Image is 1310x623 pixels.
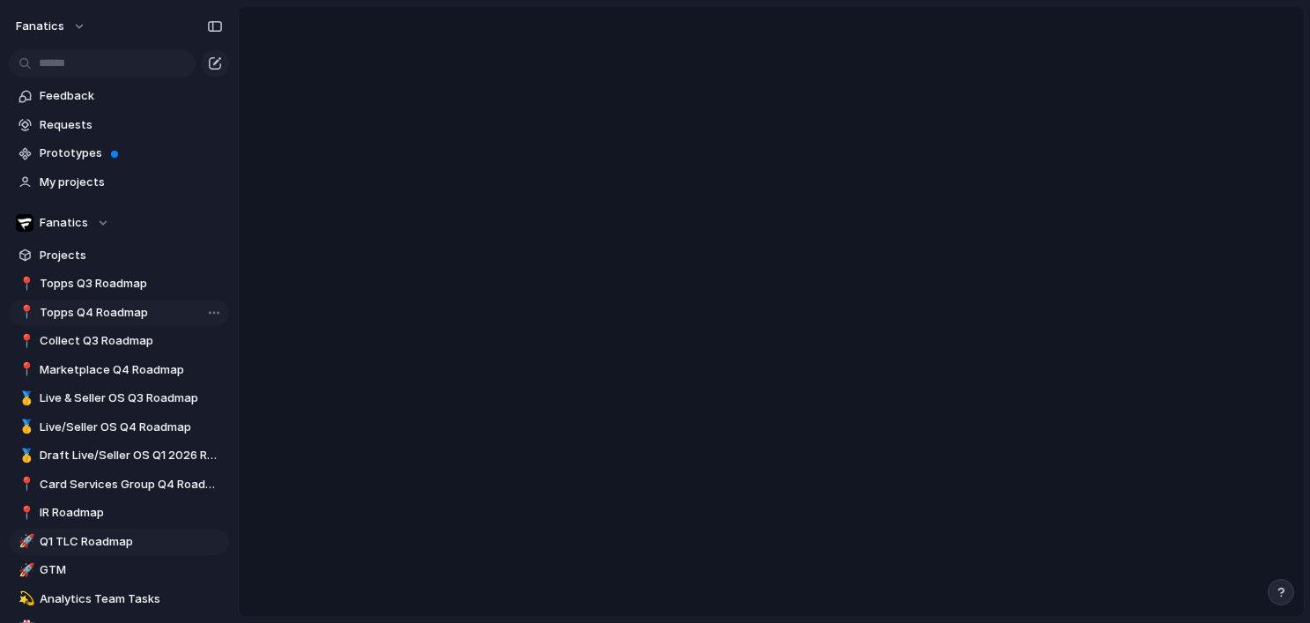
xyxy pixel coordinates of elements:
div: 🚀 [19,560,31,581]
a: Requests [9,112,229,138]
span: Topps Q3 Roadmap [40,275,223,293]
a: 📍Collect Q3 Roadmap [9,328,229,354]
a: 🥇Live & Seller OS Q3 Roadmap [9,385,229,412]
div: 📍 [19,474,31,494]
span: Topps Q4 Roadmap [40,304,223,322]
div: 📍 [19,331,31,352]
a: 📍Card Services Group Q4 Roadmap [9,471,229,498]
button: 📍 [16,304,33,322]
button: 🥇 [16,447,33,464]
span: fanatics [16,18,64,35]
div: 🚀 [19,531,31,552]
button: 📍 [16,361,33,379]
span: Projects [40,247,223,264]
a: 📍Topps Q4 Roadmap [9,300,229,326]
a: 🚀GTM [9,557,229,583]
span: Q1 TLC Roadmap [40,533,223,551]
a: Feedback [9,83,229,109]
span: Prototypes [40,145,223,162]
span: Marketplace Q4 Roadmap [40,361,223,379]
div: 🥇 [19,446,31,466]
span: GTM [40,561,223,579]
a: My projects [9,169,229,196]
span: Live/Seller OS Q4 Roadmap [40,419,223,436]
div: 🥇 [19,417,31,437]
a: 📍Topps Q3 Roadmap [9,271,229,297]
div: 💫 [19,589,31,609]
button: Fanatics [9,210,229,236]
div: 📍 [19,360,31,380]
button: 📍 [16,275,33,293]
span: Card Services Group Q4 Roadmap [40,476,223,493]
div: 📍 [19,302,31,323]
a: Projects [9,242,229,269]
span: IR Roadmap [40,504,223,522]
a: 🥇Live/Seller OS Q4 Roadmap [9,414,229,441]
button: 📍 [16,332,33,350]
button: 📍 [16,476,33,493]
a: 🚀Q1 TLC Roadmap [9,529,229,555]
button: 💫 [16,590,33,608]
span: Requests [40,116,223,134]
div: 🥇 [19,389,31,409]
div: 📍 [19,503,31,523]
button: fanatics [8,12,95,41]
span: Live & Seller OS Q3 Roadmap [40,389,223,407]
span: Fanatics [40,214,88,232]
a: 📍IR Roadmap [9,500,229,526]
a: 💫Analytics Team Tasks [9,586,229,612]
span: Feedback [40,87,223,105]
button: 🥇 [16,389,33,407]
a: 🥇Draft Live/Seller OS Q1 2026 Roadmap [9,442,229,469]
span: Analytics Team Tasks [40,590,223,608]
button: 🚀 [16,533,33,551]
span: My projects [40,174,223,191]
span: Collect Q3 Roadmap [40,332,223,350]
a: 📍Marketplace Q4 Roadmap [9,357,229,383]
a: Prototypes [9,140,229,167]
span: Draft Live/Seller OS Q1 2026 Roadmap [40,447,223,464]
div: 📍 [19,274,31,294]
button: 🥇 [16,419,33,436]
button: 🚀 [16,561,33,579]
button: 📍 [16,504,33,522]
